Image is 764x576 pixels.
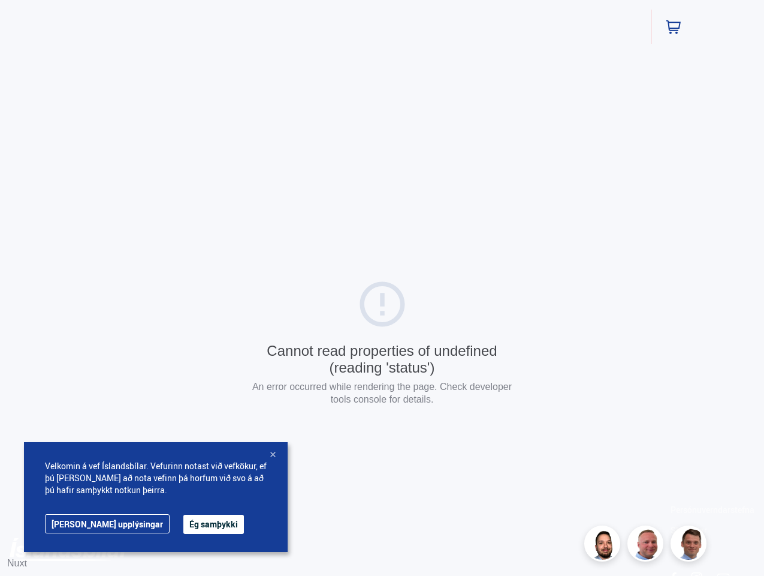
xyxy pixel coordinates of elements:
img: siFngHWaQ9KaOqBr.png [629,527,665,563]
img: FbJEzSuNWCJXmdc-.webp [672,527,708,563]
button: Opna LiveChat spjallviðmót [10,5,46,41]
div: Cannot read properties of undefined (reading 'status') [247,343,517,376]
a: [PERSON_NAME] upplýsingar [45,514,170,533]
img: nhp88E3Fdnt1Opn2.png [586,527,622,563]
a: Persónuverndarstefna [671,504,754,515]
a: Nuxt [7,558,27,568]
button: Ég samþykki [183,515,244,534]
a: Skilmalar [671,524,707,536]
p: An error occurred while rendering the page. Check developer tools console for details. [247,380,517,406]
span: Velkomin á vef Íslandsbílar. Vefurinn notast við vefkökur, ef þú [PERSON_NAME] að nota vefinn þá ... [45,460,267,496]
